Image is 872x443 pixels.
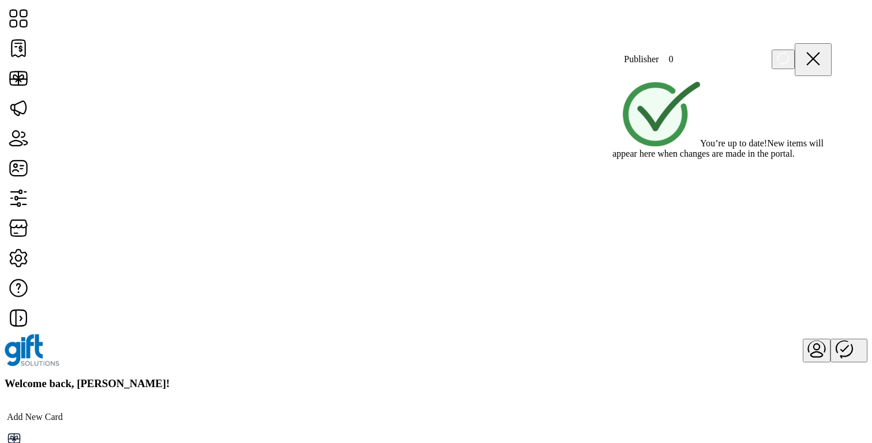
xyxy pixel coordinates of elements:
[5,334,59,366] img: logo
[624,54,680,65] span: Publisher
[661,53,680,65] span: 0
[803,339,830,362] button: menu
[612,138,824,158] span: New items will appear here when changes are made in the portal.
[830,339,867,362] button: Publisher Panel
[7,412,741,422] p: Add New Card
[700,138,767,148] span: You’re up to date!
[5,377,867,390] h3: Welcome back, [PERSON_NAME]!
